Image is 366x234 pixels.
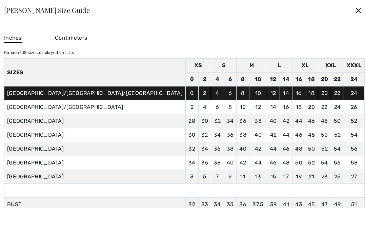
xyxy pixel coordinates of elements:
td: 9 [224,170,237,184]
td: 36 [211,142,224,156]
td: 26 [344,100,364,114]
td: 14 [267,100,280,114]
td: 54 [318,156,331,170]
td: 25 [331,170,344,184]
td: 2 [198,86,211,100]
td: 48 [280,156,292,170]
td: 15 [267,170,280,184]
td: 40 [249,128,267,142]
td: 13 [249,170,267,184]
td: 2 [198,73,211,86]
span: 36 [239,201,246,208]
td: 50 [305,142,318,156]
td: [GEOGRAPHIC_DATA]/[GEOGRAPHIC_DATA]/[GEOGRAPHIC_DATA] [4,86,185,100]
td: 2 [185,100,198,114]
td: 4 [198,100,211,114]
td: 44 [292,114,305,128]
td: 40 [237,142,249,156]
td: 46 [292,128,305,142]
td: 32 [185,142,198,156]
td: [GEOGRAPHIC_DATA] [4,156,185,170]
td: 18 [292,100,305,114]
td: 38 [237,128,249,142]
td: 40 [224,156,237,170]
span: 41 [283,201,289,208]
td: 24 [331,100,344,114]
td: [GEOGRAPHIC_DATA] [4,114,185,128]
td: 42 [249,142,267,156]
td: 46 [305,114,318,128]
span: Inches [4,34,22,43]
td: 14 [280,73,292,86]
td: 32 [211,114,224,128]
td: 46 [267,156,280,170]
td: 48 [292,142,305,156]
td: 44 [249,156,267,170]
td: 44 [267,142,280,156]
td: 24 [344,73,364,86]
td: 19 [292,170,305,184]
td: 11 [237,170,249,184]
td: 8 [224,100,237,114]
td: 16 [292,73,305,86]
td: 14 [280,86,292,100]
td: 17 [280,170,292,184]
td: 36 [224,128,237,142]
td: 10 [249,86,267,100]
td: 56 [331,156,344,170]
td: 22 [331,73,344,86]
td: 0 [185,73,198,86]
td: 8 [237,86,249,100]
td: 0 [185,86,198,100]
td: 16 [280,100,292,114]
span: 51 [351,201,357,208]
td: [GEOGRAPHIC_DATA]/[GEOGRAPHIC_DATA] [4,100,185,114]
td: 22 [318,100,331,114]
span: 49 [334,201,341,208]
td: 56 [344,142,364,156]
td: 50 [331,114,344,128]
td: 23 [318,170,331,184]
td: M [237,59,267,73]
td: XXL [318,59,344,73]
td: 48 [318,114,331,128]
td: 30 [185,128,198,142]
td: S [211,59,237,73]
td: 48 [305,128,318,142]
td: 10 [237,100,249,114]
td: 34 [185,156,198,170]
span: 35 [227,201,234,208]
div: ✕ [355,3,362,17]
td: 7 [211,170,224,184]
td: [GEOGRAPHIC_DATA] [4,170,185,184]
td: 12 [267,86,280,100]
td: 32 [198,128,211,142]
td: XL [292,59,318,73]
td: 22 [331,86,344,100]
td: 52 [344,114,364,128]
td: 36 [237,114,249,128]
span: 47 [321,201,328,208]
td: 44 [280,128,292,142]
div: Canada/US sizes displayed on site. [4,50,365,56]
td: 10 [249,73,267,86]
span: 37.5 [252,201,263,208]
td: 38 [211,156,224,170]
td: 20 [318,73,331,86]
td: 36 [198,156,211,170]
td: 54 [331,142,344,156]
td: 3 [185,170,198,184]
td: 6 [224,73,237,86]
td: 12 [249,100,267,114]
td: 16 [292,86,305,100]
td: 18 [305,73,318,86]
td: [GEOGRAPHIC_DATA] [4,128,185,142]
td: 52 [305,156,318,170]
span: Centimeters [55,35,87,41]
td: 12 [267,73,280,86]
td: L [267,59,292,73]
td: 18 [305,86,318,100]
td: 42 [237,156,249,170]
td: XXXL [344,59,364,73]
span: 34 [214,201,221,208]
